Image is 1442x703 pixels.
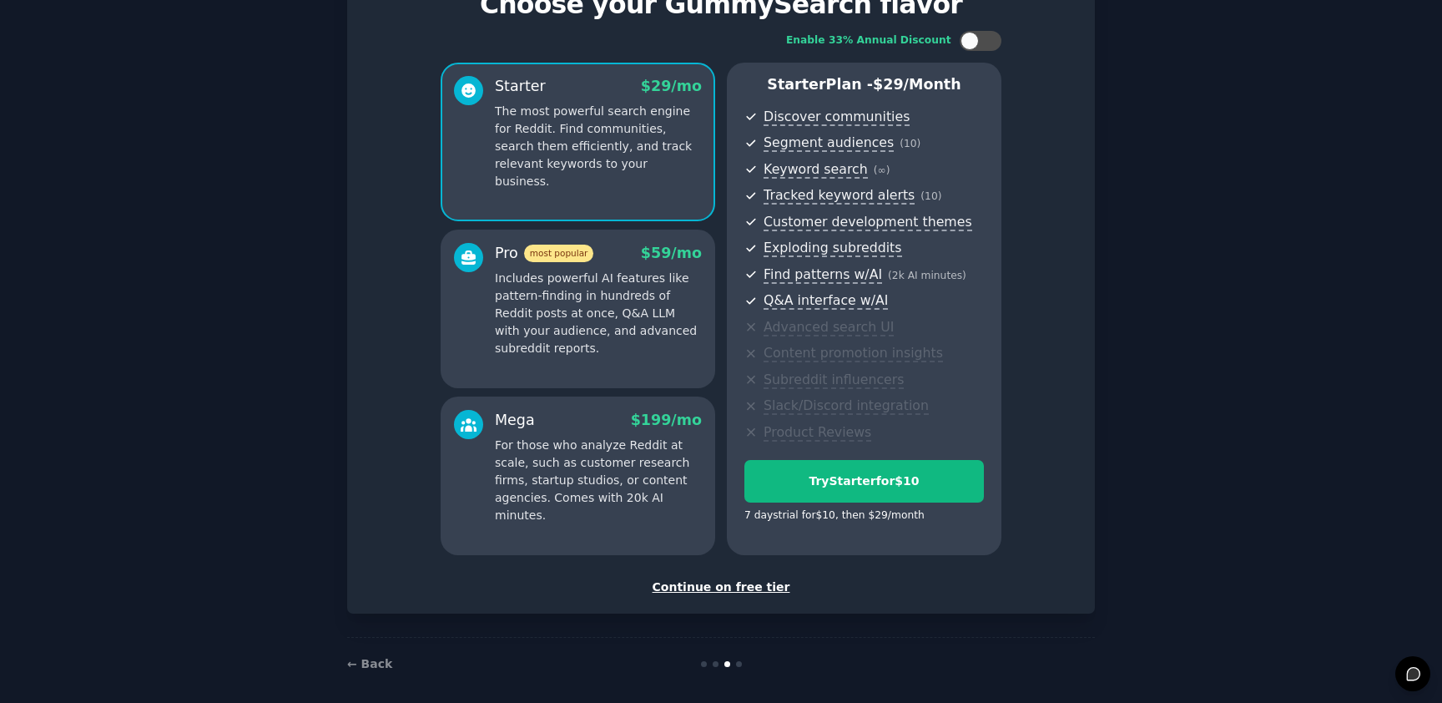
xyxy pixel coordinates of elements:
span: most popular [524,245,594,262]
div: Pro [495,243,593,264]
span: Subreddit influencers [764,372,904,389]
span: Tracked keyword alerts [764,187,915,205]
p: Includes powerful AI features like pattern-finding in hundreds of Reddit posts at once, Q&A LLM w... [495,270,702,357]
span: $ 29 /mo [641,78,702,94]
div: Try Starter for $10 [745,473,983,490]
span: ( 2k AI minutes ) [888,270,966,281]
span: Content promotion insights [764,345,943,362]
button: TryStarterfor$10 [744,460,984,503]
span: Q&A interface w/AI [764,292,888,310]
div: Starter [495,76,546,97]
span: $ 29 /month [873,76,961,93]
p: For those who analyze Reddit at scale, such as customer research firms, startup studios, or conte... [495,437,702,524]
span: Find patterns w/AI [764,266,882,284]
div: Enable 33% Annual Discount [786,33,951,48]
span: $ 199 /mo [631,412,702,428]
span: Slack/Discord integration [764,397,929,415]
a: ← Back [347,657,392,670]
span: Keyword search [764,161,868,179]
span: Exploding subreddits [764,240,901,257]
span: Discover communities [764,109,910,126]
p: Starter Plan - [744,74,984,95]
span: $ 59 /mo [641,245,702,261]
span: ( ∞ ) [874,164,890,176]
span: Advanced search UI [764,319,894,336]
span: Customer development themes [764,214,972,231]
span: ( 10 ) [920,190,941,202]
div: 7 days trial for $10 , then $ 29 /month [744,508,925,523]
div: Mega [495,410,535,431]
span: Segment audiences [764,134,894,152]
span: ( 10 ) [900,138,920,149]
span: Product Reviews [764,424,871,442]
div: Continue on free tier [365,579,1077,596]
p: The most powerful search engine for Reddit. Find communities, search them efficiently, and track ... [495,103,702,190]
